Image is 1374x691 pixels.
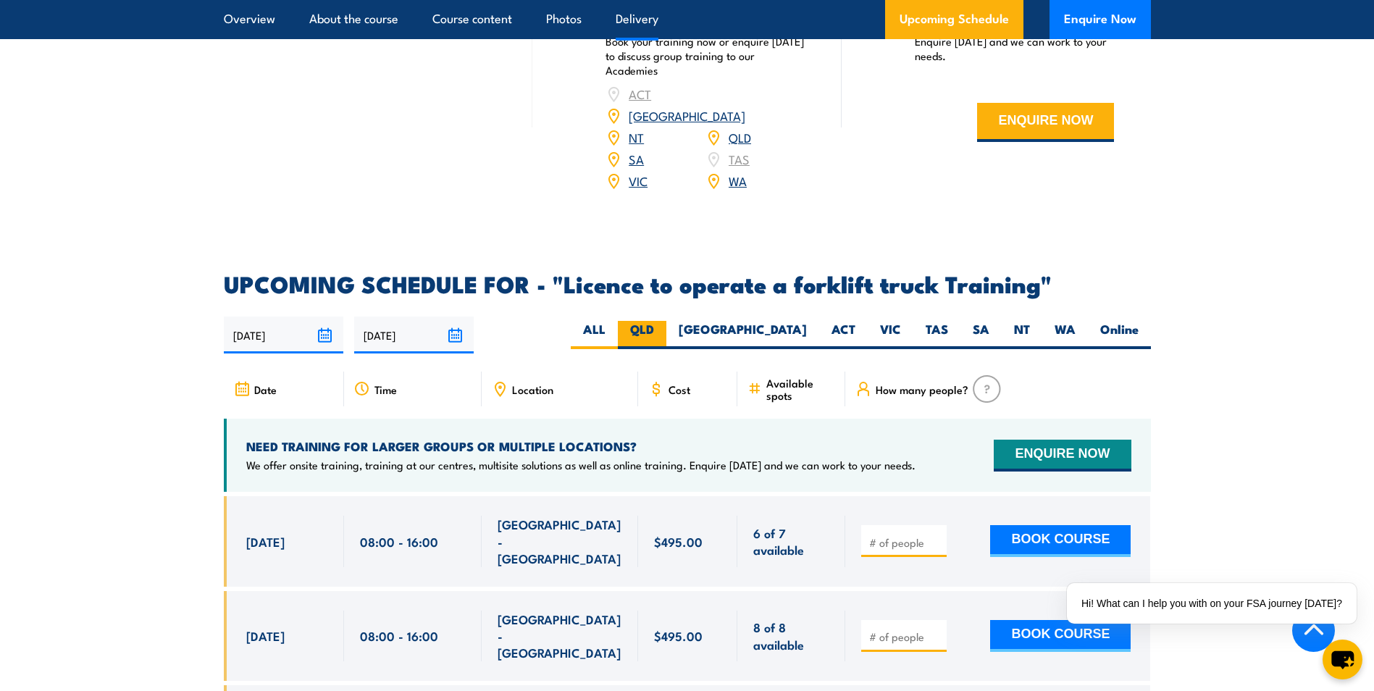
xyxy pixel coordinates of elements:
[618,321,666,349] label: QLD
[669,383,690,395] span: Cost
[246,438,916,454] h4: NEED TRAINING FOR LARGER GROUPS OR MULTIPLE LOCATIONS?
[990,525,1131,557] button: BOOK COURSE
[868,321,913,349] label: VIC
[1002,321,1042,349] label: NT
[666,321,819,349] label: [GEOGRAPHIC_DATA]
[654,627,703,644] span: $495.00
[766,377,835,401] span: Available spots
[869,629,942,644] input: # of people
[654,533,703,550] span: $495.00
[1323,640,1362,679] button: chat-button
[606,34,805,78] p: Book your training now or enquire [DATE] to discuss group training to our Academies
[1042,321,1088,349] label: WA
[246,458,916,472] p: We offer onsite training, training at our centres, multisite solutions as well as online training...
[629,128,644,146] a: NT
[571,321,618,349] label: ALL
[224,317,343,353] input: From date
[246,533,285,550] span: [DATE]
[915,34,1115,63] p: Enquire [DATE] and we can work to your needs.
[354,317,474,353] input: To date
[977,103,1114,142] button: ENQUIRE NOW
[819,321,868,349] label: ACT
[374,383,397,395] span: Time
[753,619,829,653] span: 8 of 8 available
[990,620,1131,652] button: BOOK COURSE
[729,128,751,146] a: QLD
[246,627,285,644] span: [DATE]
[360,533,438,550] span: 08:00 - 16:00
[360,627,438,644] span: 08:00 - 16:00
[729,172,747,189] a: WA
[629,106,745,124] a: [GEOGRAPHIC_DATA]
[1088,321,1151,349] label: Online
[869,535,942,550] input: # of people
[254,383,277,395] span: Date
[960,321,1002,349] label: SA
[629,172,648,189] a: VIC
[913,321,960,349] label: TAS
[753,524,829,558] span: 6 of 7 available
[498,516,622,566] span: [GEOGRAPHIC_DATA] - [GEOGRAPHIC_DATA]
[1067,583,1357,624] div: Hi! What can I help you with on your FSA journey [DATE]?
[498,611,622,661] span: [GEOGRAPHIC_DATA] - [GEOGRAPHIC_DATA]
[512,383,553,395] span: Location
[876,383,968,395] span: How many people?
[994,440,1131,472] button: ENQUIRE NOW
[224,273,1151,293] h2: UPCOMING SCHEDULE FOR - "Licence to operate a forklift truck Training"
[629,150,644,167] a: SA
